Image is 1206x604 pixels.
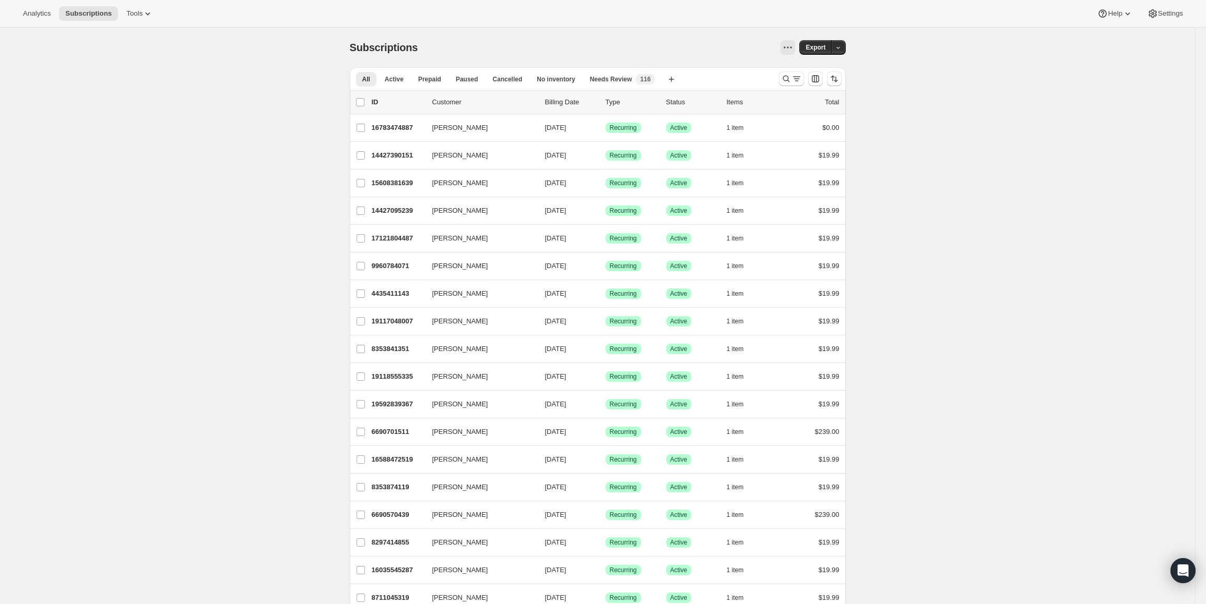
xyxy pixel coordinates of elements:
[666,97,718,107] p: Status
[727,203,755,218] button: 1 item
[372,565,424,575] p: 16035545287
[545,483,566,491] span: [DATE]
[432,288,488,299] span: [PERSON_NAME]
[727,480,755,494] button: 1 item
[610,234,637,243] span: Recurring
[808,71,823,86] button: Customize table column order and visibility
[432,206,488,216] span: [PERSON_NAME]
[610,483,637,491] span: Recurring
[372,510,424,520] p: 6690570439
[372,397,840,412] div: 19592839367[PERSON_NAME][DATE]SuccessRecurringSuccessActive1 item$19.99
[432,150,488,161] span: [PERSON_NAME]
[819,538,840,546] span: $19.99
[426,396,530,413] button: [PERSON_NAME]
[640,75,651,83] span: 116
[727,317,744,325] span: 1 item
[670,151,688,160] span: Active
[1170,558,1196,583] div: Open Intercom Messenger
[493,75,523,83] span: Cancelled
[537,75,575,83] span: No inventory
[545,289,566,297] span: [DATE]
[670,511,688,519] span: Active
[727,508,755,522] button: 1 item
[432,593,488,603] span: [PERSON_NAME]
[819,179,840,187] span: $19.99
[545,124,566,131] span: [DATE]
[663,72,680,87] button: Create new view
[727,483,744,491] span: 1 item
[372,427,424,437] p: 6690701511
[727,97,779,107] div: Items
[545,566,566,574] span: [DATE]
[426,341,530,357] button: [PERSON_NAME]
[545,372,566,380] span: [DATE]
[819,455,840,463] span: $19.99
[727,262,744,270] span: 1 item
[727,314,755,329] button: 1 item
[670,483,688,491] span: Active
[799,40,832,55] button: Export
[610,317,637,325] span: Recurring
[825,97,839,107] p: Total
[432,178,488,188] span: [PERSON_NAME]
[545,345,566,353] span: [DATE]
[819,400,840,408] span: $19.99
[372,233,424,244] p: 17121804487
[432,123,488,133] span: [PERSON_NAME]
[372,399,424,409] p: 19592839367
[545,97,597,107] p: Billing Date
[727,455,744,464] span: 1 item
[432,371,488,382] span: [PERSON_NAME]
[545,511,566,518] span: [DATE]
[545,538,566,546] span: [DATE]
[727,259,755,273] button: 1 item
[456,75,478,83] span: Paused
[727,425,755,439] button: 1 item
[545,262,566,270] span: [DATE]
[372,316,424,327] p: 19117048007
[670,428,688,436] span: Active
[65,9,112,18] span: Subscriptions
[819,317,840,325] span: $19.99
[372,563,840,577] div: 16035545287[PERSON_NAME][DATE]SuccessRecurringSuccessActive1 item$19.99
[1108,9,1122,18] span: Help
[727,179,744,187] span: 1 item
[432,316,488,327] span: [PERSON_NAME]
[372,178,424,188] p: 15608381639
[432,97,537,107] p: Customer
[426,424,530,440] button: [PERSON_NAME]
[372,537,424,548] p: 8297414855
[819,594,840,601] span: $19.99
[426,230,530,247] button: [PERSON_NAME]
[610,262,637,270] span: Recurring
[610,207,637,215] span: Recurring
[372,425,840,439] div: 6690701511[PERSON_NAME][DATE]SuccessRecurringSuccessActive1 item$239.00
[372,314,840,329] div: 19117048007[PERSON_NAME][DATE]SuccessRecurringSuccessActive1 item$19.99
[372,454,424,465] p: 16588472519
[819,345,840,353] span: $19.99
[17,6,57,21] button: Analytics
[372,369,840,384] div: 19118555335[PERSON_NAME][DATE]SuccessRecurringSuccessActive1 item$19.99
[372,452,840,467] div: 16588472519[PERSON_NAME][DATE]SuccessRecurringSuccessActive1 item$19.99
[372,176,840,190] div: 15608381639[PERSON_NAME][DATE]SuccessRecurringSuccessActive1 item$19.99
[426,313,530,330] button: [PERSON_NAME]
[610,179,637,187] span: Recurring
[126,9,143,18] span: Tools
[610,345,637,353] span: Recurring
[545,207,566,214] span: [DATE]
[545,179,566,187] span: [DATE]
[372,535,840,550] div: 8297414855[PERSON_NAME][DATE]SuccessRecurringSuccessActive1 item$19.99
[727,289,744,298] span: 1 item
[819,289,840,297] span: $19.99
[727,120,755,135] button: 1 item
[372,261,424,271] p: 9960784071
[606,97,658,107] div: Type
[1091,6,1139,21] button: Help
[545,428,566,436] span: [DATE]
[727,538,744,547] span: 1 item
[727,176,755,190] button: 1 item
[670,538,688,547] span: Active
[426,285,530,302] button: [PERSON_NAME]
[432,399,488,409] span: [PERSON_NAME]
[610,124,637,132] span: Recurring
